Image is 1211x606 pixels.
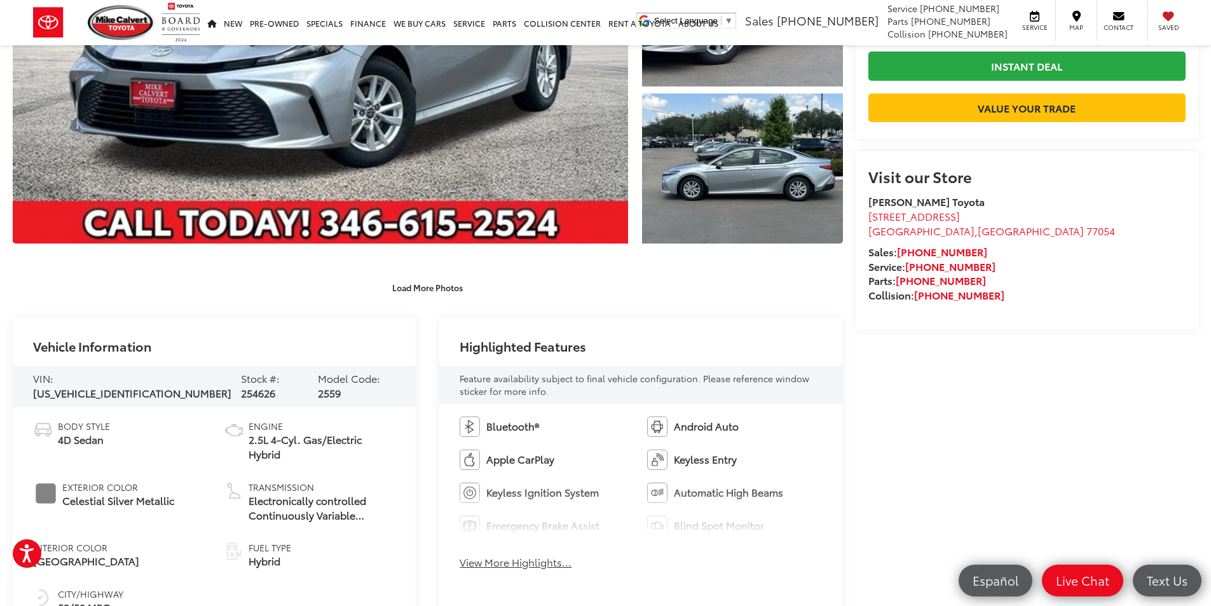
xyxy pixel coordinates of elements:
span: Interior Color [33,541,139,554]
a: [PHONE_NUMBER] [897,244,987,259]
a: [PHONE_NUMBER] [914,287,1004,302]
a: Español [959,565,1032,596]
span: Electronically controlled Continuously Variable Transmission (ECVT) with sequential shift mode / ... [249,493,395,523]
span: [PHONE_NUMBER] [911,15,990,27]
img: Keyless Entry [647,450,667,470]
strong: Parts: [868,273,986,287]
a: [STREET_ADDRESS] [GEOGRAPHIC_DATA],[GEOGRAPHIC_DATA] 77054 [868,209,1115,238]
span: Sales [745,12,774,29]
img: 2025 Toyota Camry LE [640,92,844,245]
img: Automatic High Beams [647,483,667,503]
img: Keyless Ignition System [460,483,480,503]
span: Saved [1154,23,1182,32]
strong: Sales: [868,244,987,259]
span: , [868,223,1115,238]
strong: Service: [868,259,995,273]
span: [GEOGRAPHIC_DATA] [978,223,1084,238]
span: [GEOGRAPHIC_DATA] [868,223,975,238]
a: [PHONE_NUMBER] [896,273,986,287]
span: Español [966,572,1025,588]
span: #828387 [36,483,56,504]
span: [STREET_ADDRESS] [868,209,960,223]
span: Contact [1104,23,1133,32]
span: 254626 [241,385,275,400]
button: Load More Photos [383,276,472,298]
span: Body Style [58,420,110,432]
strong: Collision: [868,287,1004,302]
span: Hybrid [249,554,291,568]
a: Text Us [1133,565,1201,596]
span: Apple CarPlay [486,452,554,467]
span: Bluetooth® [486,419,539,434]
img: Android Auto [647,417,667,437]
a: Value Your Trade [868,93,1186,122]
span: [PHONE_NUMBER] [777,12,879,29]
img: Mike Calvert Toyota [88,5,155,40]
span: Engine [249,420,395,432]
a: Expand Photo 3 [642,93,843,244]
a: Live Chat [1042,565,1123,596]
img: Bluetooth® [460,417,480,437]
span: Text Us [1140,572,1194,588]
span: Celestial Silver Metallic [62,493,174,508]
span: Model Code: [318,371,380,385]
span: Fuel Type [249,541,291,554]
span: Service [1020,23,1049,32]
a: [PHONE_NUMBER] [905,259,995,273]
strong: [PERSON_NAME] Toyota [868,194,985,209]
span: Keyless Entry [674,452,737,467]
span: Boulder [33,554,139,568]
h2: Highlighted Features [460,339,586,353]
span: City/Highway [58,588,123,600]
span: Live Chat [1050,572,1116,588]
span: Exterior Color [62,481,174,493]
span: 77054 [1086,223,1115,238]
span: Transmission [249,481,395,493]
span: Service [887,2,917,15]
span: Android Auto [674,419,739,434]
h2: Visit our Store [868,168,1186,184]
span: ▼ [725,16,733,25]
span: Map [1062,23,1090,32]
h2: Vehicle Information [33,339,151,353]
a: Instant Deal [868,52,1186,80]
span: Collision [887,27,926,40]
span: Parts [887,15,908,27]
span: 4D Sedan [58,432,110,447]
span: Feature availability subject to final vehicle configuration. Please reference window sticker for ... [460,372,809,397]
span: VIN: [33,371,53,385]
span: [US_VEHICLE_IDENTIFICATION_NUMBER] [33,385,231,400]
span: 2559 [318,385,341,400]
span: Stock #: [241,371,280,385]
span: [PHONE_NUMBER] [928,27,1008,40]
button: View More Highlights... [460,555,571,570]
span: 2.5L 4-Cyl. Gas/Electric Hybrid [249,432,395,462]
span: [PHONE_NUMBER] [920,2,999,15]
img: Apple CarPlay [460,450,480,470]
